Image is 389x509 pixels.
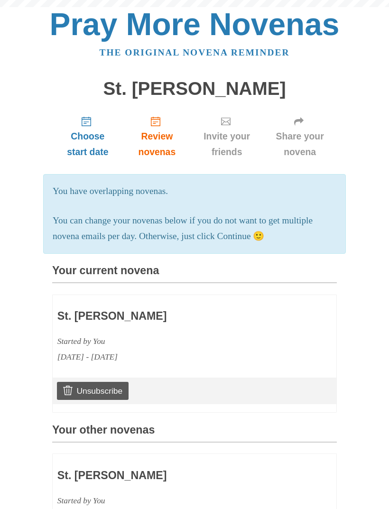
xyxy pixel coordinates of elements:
[53,184,336,199] p: You have overlapping novenas.
[263,108,337,165] a: Share your novena
[133,129,181,160] span: Review novenas
[200,129,253,160] span: Invite your friends
[62,129,114,160] span: Choose start date
[57,493,277,509] div: Started by You
[57,310,277,323] h3: St. [PERSON_NAME]
[53,213,336,244] p: You can change your novenas below if you do not want to get multiple novena emails per day. Other...
[57,349,277,365] div: [DATE] - [DATE]
[123,108,191,165] a: Review novenas
[52,108,123,165] a: Choose start date
[52,79,337,99] h1: St. [PERSON_NAME]
[52,424,337,443] h3: Your other novenas
[57,470,277,482] h3: St. [PERSON_NAME]
[57,333,277,349] div: Started by You
[52,265,337,283] h3: Your current novena
[191,108,263,165] a: Invite your friends
[57,382,129,400] a: Unsubscribe
[100,47,290,57] a: The original novena reminder
[50,7,340,42] a: Pray More Novenas
[272,129,327,160] span: Share your novena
